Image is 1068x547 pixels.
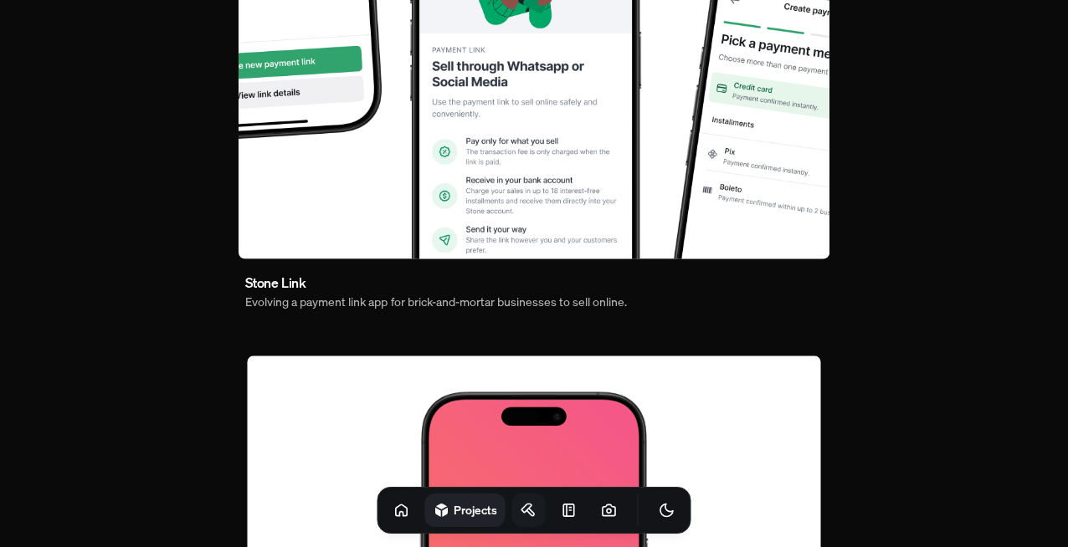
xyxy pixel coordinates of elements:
[454,502,497,518] h1: Projects
[425,493,506,527] a: Projects
[245,292,627,309] h4: Evolving a payment link app for brick-and-mortar businesses to sell online.
[245,272,306,292] h3: Stone Link
[650,493,684,527] button: Toggle Theme
[239,265,634,316] a: Stone LinkEvolving a payment link app for brick-and-mortar businesses to sell online.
